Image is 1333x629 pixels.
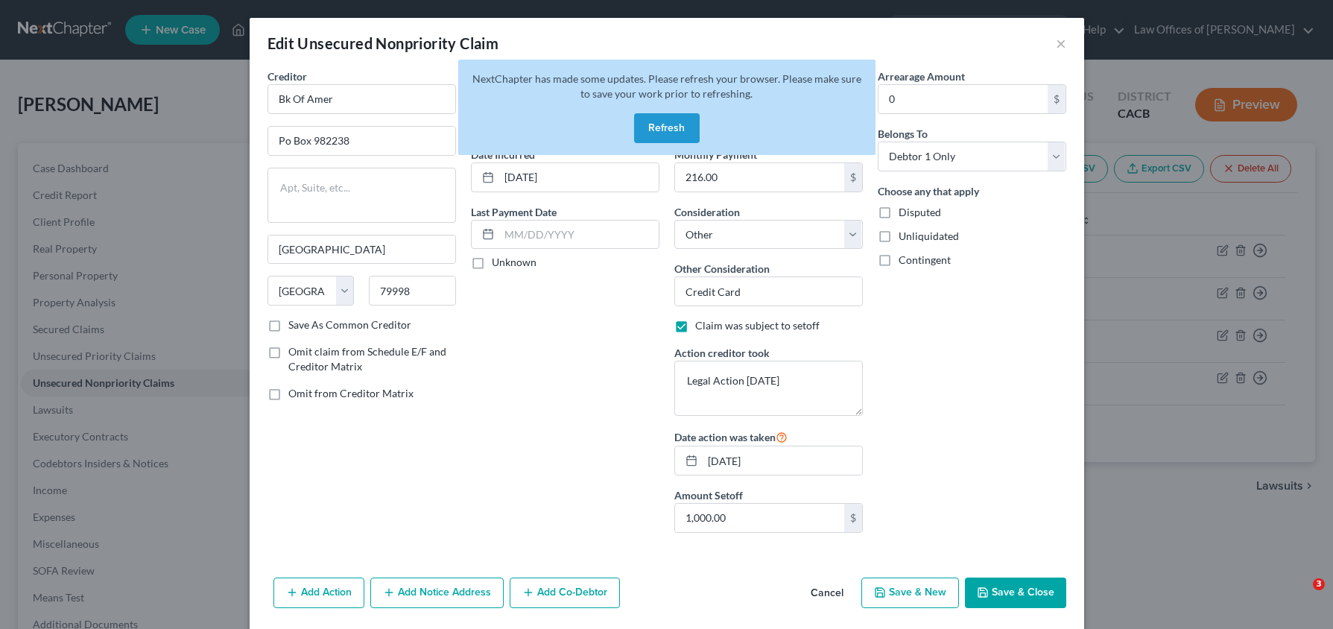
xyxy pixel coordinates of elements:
div: $ [844,504,862,532]
button: Add Action [273,578,364,609]
span: Claim was subject to setoff [695,319,820,332]
span: Unliquidated [899,230,959,242]
input: MM/DD/YYYY [703,446,862,475]
input: Specify... [675,277,862,306]
div: $ [1048,85,1066,113]
span: Disputed [899,206,941,218]
input: Search creditor by name... [267,84,456,114]
input: MM/DD/YYYY [499,221,659,249]
span: NextChapter has made some updates. Please refresh your browser. Please make sure to save your wor... [472,72,861,100]
button: Cancel [799,579,855,609]
button: Save & Close [965,578,1066,609]
input: 0.00 [878,85,1048,113]
input: Enter zip... [369,276,456,306]
label: Amount Setoff [674,487,743,503]
input: 0.00 [675,504,844,532]
label: Consideration [674,204,740,220]
span: Belongs To [878,127,928,140]
input: 0.00 [675,163,844,192]
label: Action creditor took [674,345,770,361]
span: 3 [1313,578,1325,590]
input: Enter city... [268,236,455,264]
label: Save As Common Creditor [288,317,411,332]
label: Arrearage Amount [878,69,965,84]
input: Enter address... [268,127,455,155]
span: Omit claim from Schedule E/F and Creditor Matrix [288,345,446,373]
button: Refresh [634,113,700,143]
iframe: Intercom live chat [1282,578,1318,614]
label: Date action was taken [674,428,788,446]
label: Last Payment Date [471,204,557,220]
label: Choose any that apply [878,183,979,199]
label: Other Consideration [674,261,770,276]
button: Save & New [861,578,959,609]
label: Unknown [492,255,536,270]
button: Add Co-Debtor [510,578,620,609]
button: Add Notice Address [370,578,504,609]
span: Omit from Creditor Matrix [288,387,414,399]
input: MM/DD/YYYY [499,163,659,192]
div: Edit Unsecured Nonpriority Claim [267,33,499,54]
button: × [1056,34,1066,52]
span: Contingent [899,253,951,266]
span: Creditor [267,70,307,83]
div: $ [844,163,862,192]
